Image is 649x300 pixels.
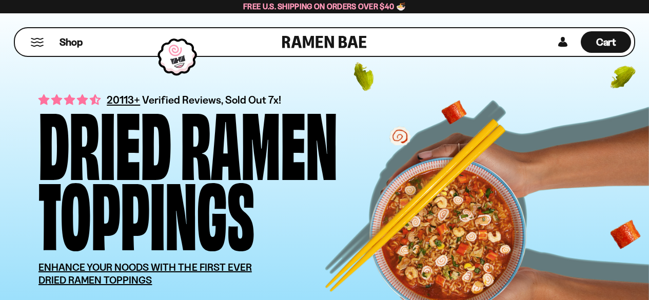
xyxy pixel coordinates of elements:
span: Shop [60,35,83,49]
div: Toppings [38,175,254,246]
u: ENHANCE YOUR NOODS WITH THE FIRST EVER DRIED RAMEN TOPPINGS [38,261,252,286]
span: Free U.S. Shipping on Orders over $40 🍜 [243,2,406,11]
div: Ramen [181,105,338,175]
span: Cart [596,36,616,48]
a: Shop [60,31,83,53]
a: Cart [581,28,631,56]
button: Mobile Menu Trigger [30,38,44,47]
div: Dried [38,105,171,175]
